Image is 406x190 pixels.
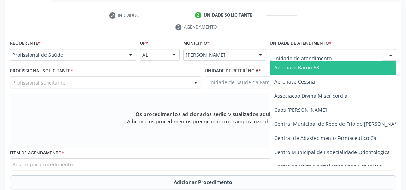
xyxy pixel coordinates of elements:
label: Unidade de atendimento [270,38,332,49]
span: Aeronave Baron 58 [274,64,319,71]
label: Município [183,38,210,49]
label: Profissional Solicitante [10,66,73,76]
label: Unidade de referência [205,66,261,76]
span: Adicionar Procedimento [174,178,232,186]
span: Profissional solicitante [12,79,65,86]
span: Os procedimentos adicionados serão visualizados aqui [136,110,270,118]
span: AL [142,51,165,59]
label: Requerente [10,38,41,49]
label: UF [140,38,148,49]
input: Unidade de atendimento [272,51,382,66]
span: Adicione os procedimentos preenchendo os campos logo abaixo [127,118,279,125]
button: Adicionar Procedimento [10,175,396,189]
span: Aeronave Cessna [274,78,315,85]
span: Central Municipal de Rede de Frio de [PERSON_NAME] [274,121,404,127]
span: Caps [PERSON_NAME] [274,106,327,113]
span: Centro de Parto Normal Imaculada Conceicao [274,163,382,170]
span: Buscar por procedimento [12,161,73,168]
div: Unidade solicitante [204,12,252,18]
label: Item de agendamento [10,148,64,159]
span: [PERSON_NAME] [186,51,252,59]
span: Central de Abastecimento Farmaceutico Caf [274,135,378,141]
span: Profissional de Saúde [12,51,122,59]
div: 2 [195,12,201,18]
span: Associacao Divina Misericordia [274,92,347,99]
span: Centro Municipal de Especialidade Odontologica [274,149,390,155]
